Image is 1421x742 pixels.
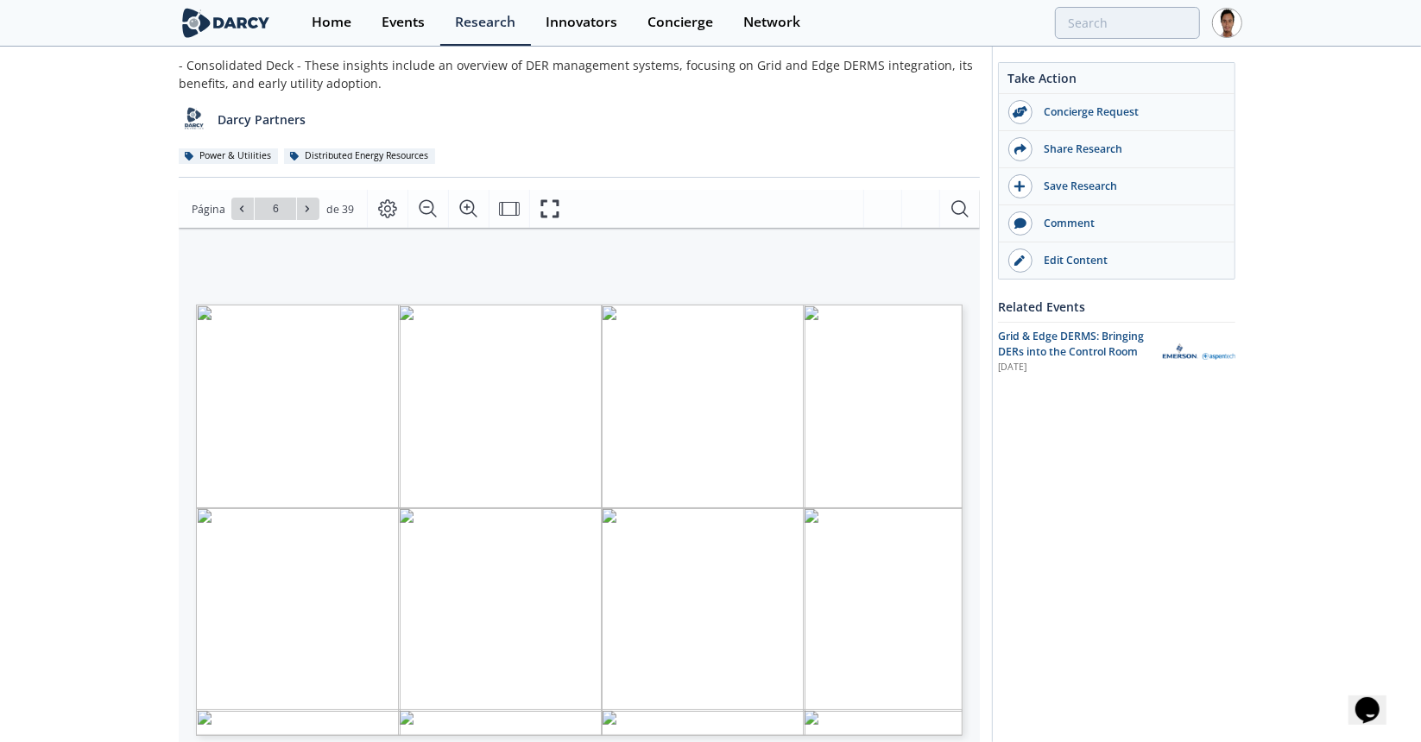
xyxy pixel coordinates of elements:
span: Grid & Edge DERMS: Bringing DERs into the Control Room [998,329,1144,359]
a: Edit Content [999,242,1235,279]
div: Take Action [999,69,1235,94]
a: Grid & Edge DERMS: Bringing DERs into the Control Room [DATE] Aspen Technology [998,329,1235,374]
p: Darcy Partners [218,110,306,129]
input: Advanced Search [1055,7,1200,39]
div: Distributed Energy Resources [284,148,435,164]
div: Home [312,16,351,29]
div: - Consolidated Deck - These insights include an overview of DER management systems, focusing on G... [179,56,980,92]
div: Comment [1033,216,1226,231]
img: Aspen Technology [1163,343,1235,360]
div: Save Research [1033,179,1226,194]
div: Innovators [546,16,617,29]
div: Power & Utilities [179,148,278,164]
div: [DATE] [998,361,1151,374]
div: Events [382,16,425,29]
div: Share Research [1033,141,1226,157]
img: Profile [1212,8,1242,38]
div: Concierge [647,16,713,29]
div: Concierge Request [1033,104,1226,120]
iframe: chat widget [1348,673,1404,725]
div: Related Events [998,292,1235,322]
div: Research [455,16,515,29]
img: logo-wide.svg [179,8,273,38]
div: Edit Content [1033,253,1226,268]
div: Network [743,16,800,29]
